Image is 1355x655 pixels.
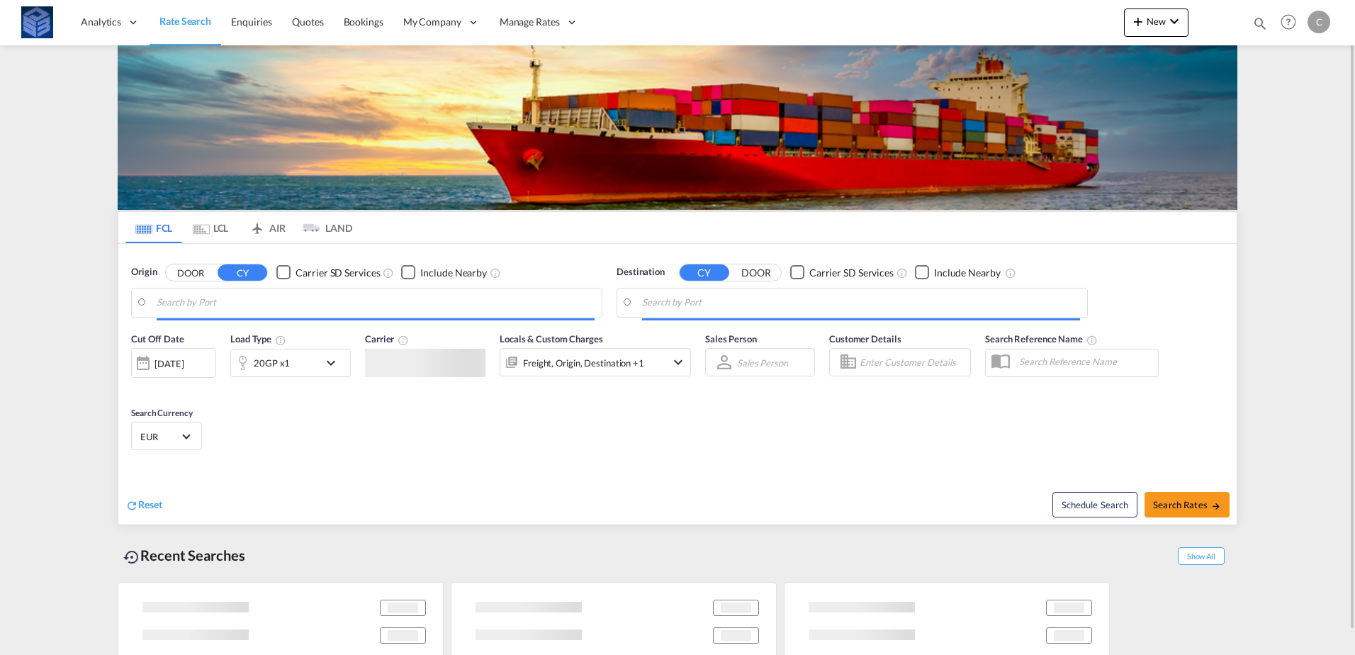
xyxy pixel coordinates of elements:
img: fff785d0086311efa2d3e168b14c2f64.png [21,6,53,38]
md-tab-item: FCL [125,212,182,243]
md-icon: icon-chevron-down [322,354,347,371]
md-icon: icon-refresh [125,499,138,512]
md-checkbox: Checkbox No Ink [401,265,487,280]
span: Load Type [230,333,286,345]
div: C [1308,11,1330,33]
button: CY [680,264,729,281]
md-icon: Unchecked: Search for CY (Container Yard) services for all selected carriers.Checked : Search for... [383,267,394,279]
md-icon: icon-information-outline [275,335,286,346]
div: Freight Origin Destination Factory Stuffingicon-chevron-down [500,348,691,376]
button: CY [218,264,267,281]
span: Bookings [344,16,383,28]
div: Recent Searches [118,539,251,571]
md-tab-item: AIR [239,212,296,243]
div: Freight Origin Destination Factory Stuffing [523,353,644,373]
md-icon: Your search will be saved by the below given name [1086,335,1098,346]
md-select: Sales Person [736,352,789,373]
input: Enter Customer Details [860,352,966,373]
button: DOOR [731,264,781,281]
md-icon: Unchecked: Ignores neighbouring ports when fetching rates.Checked : Includes neighbouring ports w... [490,267,501,279]
md-tab-item: LAND [296,212,352,243]
md-icon: The selected Trucker/Carrierwill be displayed in the rate results If the rates are from another f... [398,335,409,346]
div: [DATE] [154,357,184,370]
img: LCL+%26+FCL+BACKGROUND.png [118,45,1237,210]
span: Cut Off Date [131,333,184,345]
div: icon-refreshReset [125,498,162,513]
div: Include Nearby [934,266,1001,280]
md-icon: icon-airplane [249,220,266,230]
span: Search Reference Name [985,333,1098,345]
md-icon: Unchecked: Ignores neighbouring ports when fetching rates.Checked : Includes neighbouring ports w... [1005,267,1016,279]
div: 20GP x1icon-chevron-down [230,349,351,377]
div: Carrier SD Services [296,266,380,280]
md-icon: icon-magnify [1252,16,1268,31]
div: Help [1276,10,1308,35]
md-icon: icon-plus 400-fg [1130,13,1147,30]
span: Origin [131,265,157,279]
md-icon: icon-backup-restore [123,549,140,566]
md-checkbox: Checkbox No Ink [915,265,1001,280]
span: Carrier [365,333,409,345]
span: Analytics [81,15,121,29]
div: Include Nearby [420,266,487,280]
md-icon: icon-chevron-down [1166,13,1183,30]
md-icon: icon-arrow-right [1211,501,1221,511]
span: My Company [403,15,461,29]
span: Reset [138,498,162,510]
input: Search Reference Name [1012,351,1158,372]
div: [DATE] [131,348,216,378]
span: Locals & Custom Charges [500,333,603,345]
div: Origin DOOR CY Checkbox No InkUnchecked: Search for CY (Container Yard) services for all selected... [118,244,1237,525]
input: Search by Port [157,292,595,313]
md-datepicker: Select [131,376,142,396]
span: Sales Person [705,333,757,345]
md-icon: icon-chevron-down [670,354,687,371]
md-checkbox: Checkbox No Ink [790,265,894,280]
span: Enquiries [231,16,272,28]
span: EUR [140,430,180,443]
span: Manage Rates [500,15,560,29]
button: DOOR [166,264,215,281]
span: Search Rates [1153,499,1221,510]
span: Customer Details [829,333,901,345]
md-pagination-wrapper: Use the left and right arrow keys to navigate between tabs [125,212,352,243]
md-select: Select Currency: € EUREuro [139,426,194,447]
div: icon-magnify [1252,16,1268,37]
span: Help [1276,10,1300,34]
span: Rate Search [159,15,211,27]
span: New [1130,16,1183,27]
span: Search Currency [131,408,193,418]
md-checkbox: Checkbox No Ink [276,265,380,280]
span: Quotes [292,16,323,28]
input: Search by Port [642,292,1080,313]
div: 20GP x1 [254,353,290,373]
button: Search Ratesicon-arrow-right [1145,492,1230,517]
button: Note: By default Schedule search will only considerorigin ports, destination ports and cut off da... [1052,492,1137,517]
md-tab-item: LCL [182,212,239,243]
div: Carrier SD Services [809,266,894,280]
md-icon: Unchecked: Search for CY (Container Yard) services for all selected carriers.Checked : Search for... [896,267,908,279]
button: icon-plus 400-fgNewicon-chevron-down [1124,9,1188,37]
span: Show All [1178,547,1225,565]
span: Destination [617,265,665,279]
